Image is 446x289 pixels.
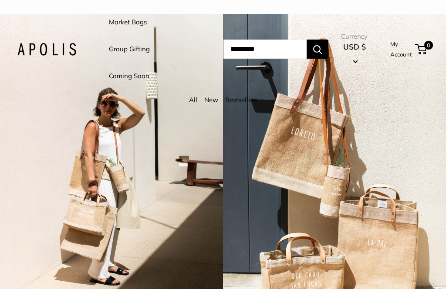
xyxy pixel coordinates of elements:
button: Search [307,40,328,59]
a: 0 [416,44,427,54]
input: Search... [223,40,307,59]
span: 0 [424,41,433,50]
a: Market Bags [109,16,147,28]
a: Group Gifting [109,43,150,55]
span: Currency [341,30,368,43]
a: All [189,96,197,104]
a: New [204,96,218,104]
button: USD $ [341,40,368,68]
img: Apolis [17,43,76,56]
a: Bestsellers [225,96,257,104]
a: My Account [390,39,412,60]
span: USD $ [343,42,366,51]
a: Coming Soon [109,70,149,82]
